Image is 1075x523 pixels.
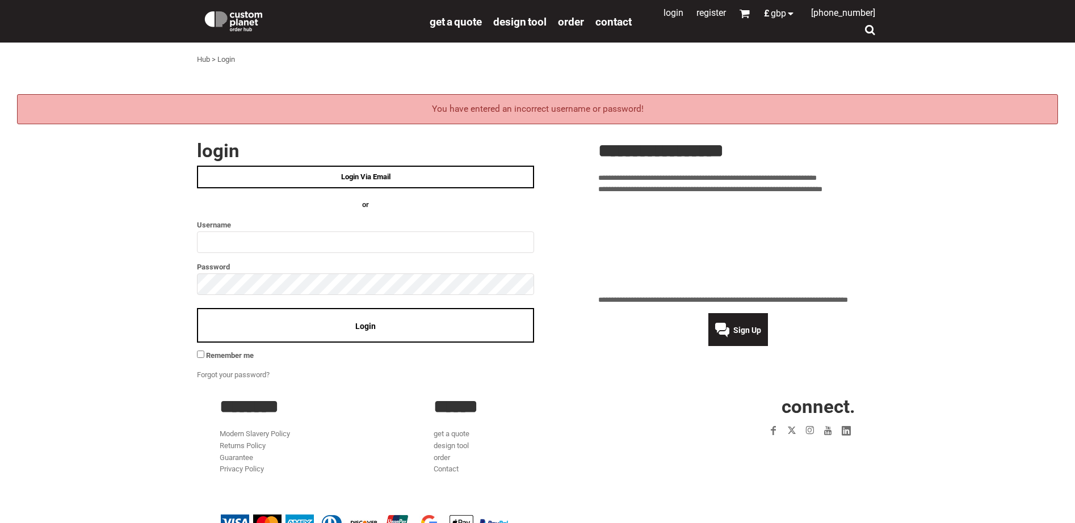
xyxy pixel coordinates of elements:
h2: Login [197,141,534,160]
a: Hub [197,55,210,64]
a: Guarantee [220,453,253,462]
a: Privacy Policy [220,465,264,473]
span: GBP [771,9,786,18]
a: design tool [493,15,547,28]
a: Register [696,7,726,18]
a: Forgot your password? [197,370,270,379]
a: order [558,15,584,28]
a: order [434,453,450,462]
input: Remember me [197,351,204,358]
img: Custom Planet [203,9,264,31]
a: Login [664,7,683,18]
span: Sign Up [733,326,761,335]
label: Username [197,218,534,231]
h2: CONNECT. [648,397,855,416]
a: design tool [434,441,469,450]
a: Login Via Email [197,166,534,188]
a: Contact [434,465,459,473]
span: [PHONE_NUMBER] [811,7,875,18]
a: Contact [595,15,632,28]
a: Returns Policy [220,441,266,450]
div: Login [217,54,235,66]
a: Custom Planet [197,3,424,37]
a: get a quote [430,15,482,28]
div: You have entered an incorrect username or password! [17,94,1058,124]
iframe: Customer reviews powered by Trustpilot [598,203,878,288]
a: get a quote [434,429,469,438]
a: Modern Slavery Policy [220,429,290,438]
h4: OR [197,199,534,211]
iframe: Customer reviews powered by Trustpilot [699,446,855,460]
label: Password [197,260,534,273]
span: Remember me [206,351,254,360]
span: Login [355,322,376,331]
span: Login Via Email [341,172,390,181]
div: > [212,54,216,66]
span: £ [764,9,771,18]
